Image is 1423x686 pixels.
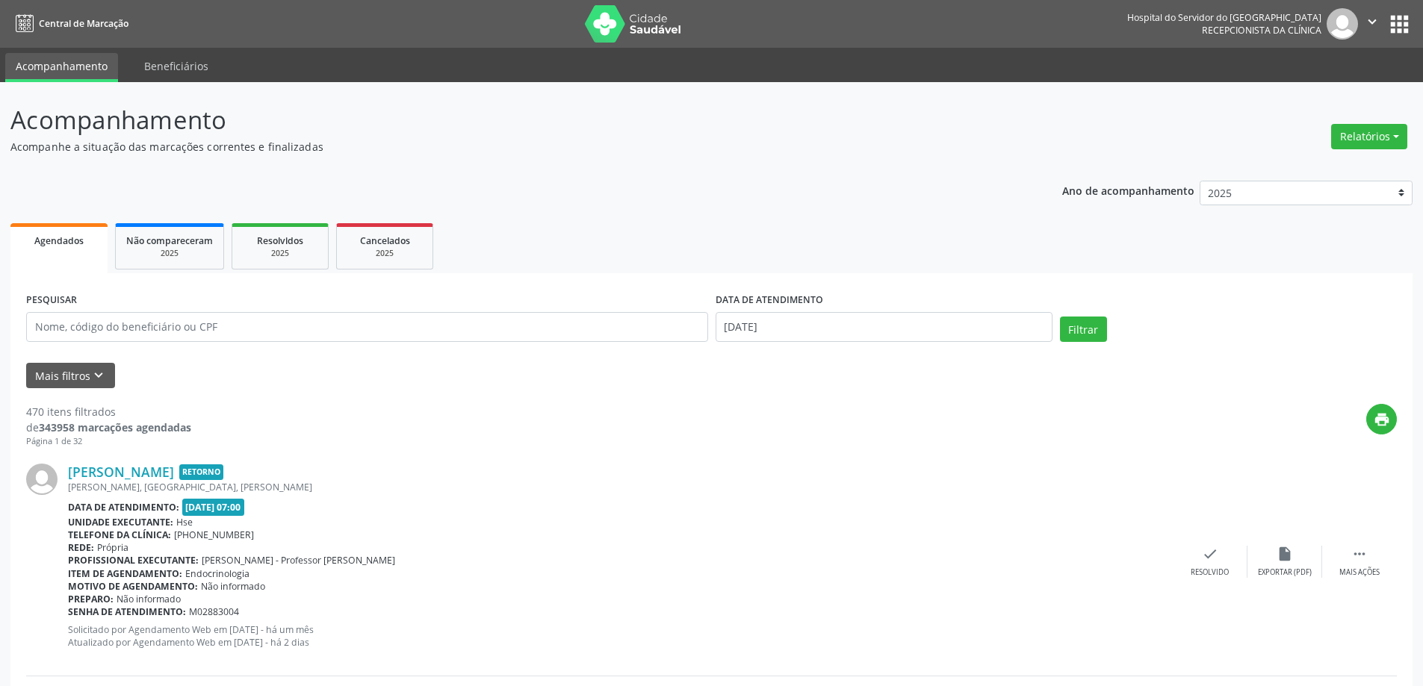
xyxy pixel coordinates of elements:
[1366,404,1397,434] button: print
[716,312,1052,342] input: Selecione um intervalo
[26,312,708,342] input: Nome, código do beneficiário ou CPF
[1202,546,1218,562] i: check
[360,234,410,247] span: Cancelados
[10,11,128,36] a: Central de Marcação
[347,248,422,259] div: 2025
[134,53,219,79] a: Beneficiários
[1191,567,1229,578] div: Resolvido
[68,567,182,580] b: Item de agendamento:
[1364,13,1380,30] i: 
[26,289,77,312] label: PESQUISAR
[26,420,191,435] div: de
[26,464,58,495] img: img
[26,363,115,389] button: Mais filtroskeyboard_arrow_down
[201,580,265,593] span: Não informado
[202,554,395,567] span: [PERSON_NAME] - Professor [PERSON_NAME]
[10,139,992,155] p: Acompanhe a situação das marcações correntes e finalizadas
[68,481,1173,493] div: [PERSON_NAME], [GEOGRAPHIC_DATA], [PERSON_NAME]
[1062,181,1194,199] p: Ano de acompanhamento
[126,248,213,259] div: 2025
[126,234,213,247] span: Não compareceram
[68,593,114,605] b: Preparo:
[189,605,239,618] span: M02883004
[39,420,191,434] strong: 343958 marcações agendadas
[174,528,254,541] span: [PHONE_NUMBER]
[179,464,223,480] span: Retorno
[1277,546,1293,562] i: insert_drive_file
[1060,317,1107,342] button: Filtrar
[257,234,303,247] span: Resolvidos
[1386,11,1413,37] button: apps
[68,528,171,541] b: Telefone da clínica:
[34,234,84,247] span: Agendados
[5,53,118,82] a: Acompanhamento
[68,554,199,567] b: Profissional executante:
[68,501,179,514] b: Data de atendimento:
[68,580,198,593] b: Motivo de agendamento:
[68,605,186,618] b: Senha de atendimento:
[716,289,823,312] label: DATA DE ATENDIMENTO
[1339,567,1380,578] div: Mais ações
[68,516,173,528] b: Unidade executante:
[39,17,128,30] span: Central de Marcação
[243,248,317,259] div: 2025
[1127,11,1321,24] div: Hospital do Servidor do [GEOGRAPHIC_DATA]
[68,623,1173,649] p: Solicitado por Agendamento Web em [DATE] - há um mês Atualizado por Agendamento Web em [DATE] - h...
[26,435,191,448] div: Página 1 de 32
[1327,8,1358,40] img: img
[1351,546,1368,562] i: 
[1202,24,1321,37] span: Recepcionista da clínica
[1374,411,1390,428] i: print
[117,593,181,605] span: Não informado
[1331,124,1407,149] button: Relatórios
[1258,567,1312,578] div: Exportar (PDF)
[26,404,191,420] div: 470 itens filtrados
[182,499,245,516] span: [DATE] 07:00
[185,567,249,580] span: Endocrinologia
[97,541,128,554] span: Própria
[68,541,94,554] b: Rede:
[90,367,107,384] i: keyboard_arrow_down
[10,102,992,139] p: Acompanhamento
[68,464,174,480] a: [PERSON_NAME]
[176,516,193,528] span: Hse
[1358,8,1386,40] button: 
